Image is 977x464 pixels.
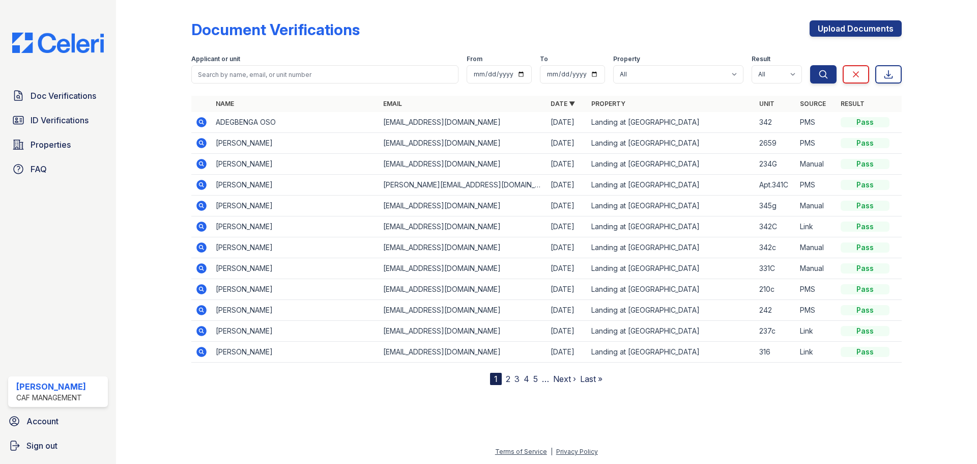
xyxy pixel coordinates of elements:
[755,237,796,258] td: 342c
[31,114,89,126] span: ID Verifications
[587,154,755,175] td: Landing at [GEOGRAPHIC_DATA]
[8,159,108,179] a: FAQ
[755,342,796,363] td: 316
[587,258,755,279] td: Landing at [GEOGRAPHIC_DATA]
[796,133,837,154] td: PMS
[796,154,837,175] td: Manual
[16,380,86,393] div: [PERSON_NAME]
[547,133,587,154] td: [DATE]
[841,180,889,190] div: Pass
[591,100,625,107] a: Property
[379,112,547,133] td: [EMAIL_ADDRESS][DOMAIN_NAME]
[755,258,796,279] td: 331C
[841,242,889,253] div: Pass
[8,86,108,106] a: Doc Verifications
[796,196,837,216] td: Manual
[31,90,96,102] span: Doc Verifications
[796,216,837,237] td: Link
[514,374,520,384] a: 3
[379,154,547,175] td: [EMAIL_ADDRESS][DOMAIN_NAME]
[841,100,865,107] a: Result
[212,342,379,363] td: [PERSON_NAME]
[800,100,826,107] a: Source
[796,342,837,363] td: Link
[551,448,553,455] div: |
[547,279,587,300] td: [DATE]
[580,374,602,384] a: Last »
[841,263,889,274] div: Pass
[587,279,755,300] td: Landing at [GEOGRAPHIC_DATA]
[379,321,547,342] td: [EMAIL_ADDRESS][DOMAIN_NAME]
[547,237,587,258] td: [DATE]
[379,279,547,300] td: [EMAIL_ADDRESS][DOMAIN_NAME]
[547,154,587,175] td: [DATE]
[212,112,379,133] td: ADEGBENGA OSO
[212,300,379,321] td: [PERSON_NAME]
[587,342,755,363] td: Landing at [GEOGRAPHIC_DATA]
[755,112,796,133] td: 342
[796,175,837,196] td: PMS
[379,175,547,196] td: [PERSON_NAME][EMAIL_ADDRESS][DOMAIN_NAME]
[191,20,360,39] div: Document Verifications
[547,321,587,342] td: [DATE]
[547,175,587,196] td: [DATE]
[841,117,889,127] div: Pass
[26,440,58,452] span: Sign out
[216,100,234,107] a: Name
[587,175,755,196] td: Landing at [GEOGRAPHIC_DATA]
[379,133,547,154] td: [EMAIL_ADDRESS][DOMAIN_NAME]
[524,374,529,384] a: 4
[796,258,837,279] td: Manual
[26,415,59,427] span: Account
[551,100,575,107] a: Date ▼
[506,374,510,384] a: 2
[547,216,587,237] td: [DATE]
[16,393,86,403] div: CAF Management
[587,196,755,216] td: Landing at [GEOGRAPHIC_DATA]
[841,138,889,148] div: Pass
[796,321,837,342] td: Link
[379,196,547,216] td: [EMAIL_ADDRESS][DOMAIN_NAME]
[4,435,112,456] a: Sign out
[796,112,837,133] td: PMS
[755,300,796,321] td: 242
[495,448,547,455] a: Terms of Service
[547,196,587,216] td: [DATE]
[212,133,379,154] td: [PERSON_NAME]
[547,258,587,279] td: [DATE]
[587,300,755,321] td: Landing at [GEOGRAPHIC_DATA]
[191,55,240,63] label: Applicant or unit
[841,326,889,336] div: Pass
[796,237,837,258] td: Manual
[841,305,889,315] div: Pass
[587,237,755,258] td: Landing at [GEOGRAPHIC_DATA]
[379,258,547,279] td: [EMAIL_ADDRESS][DOMAIN_NAME]
[587,133,755,154] td: Landing at [GEOGRAPHIC_DATA]
[755,133,796,154] td: 2659
[810,20,902,37] a: Upload Documents
[755,216,796,237] td: 342C
[212,216,379,237] td: [PERSON_NAME]
[759,100,774,107] a: Unit
[613,55,640,63] label: Property
[4,33,112,53] img: CE_Logo_Blue-a8612792a0a2168367f1c8372b55b34899dd931a85d93a1a3d3e32e68fde9ad4.png
[4,411,112,431] a: Account
[212,279,379,300] td: [PERSON_NAME]
[841,159,889,169] div: Pass
[755,279,796,300] td: 210c
[755,154,796,175] td: 234G
[587,216,755,237] td: Landing at [GEOGRAPHIC_DATA]
[212,196,379,216] td: [PERSON_NAME]
[379,300,547,321] td: [EMAIL_ADDRESS][DOMAIN_NAME]
[212,258,379,279] td: [PERSON_NAME]
[841,222,889,232] div: Pass
[587,112,755,133] td: Landing at [GEOGRAPHIC_DATA]
[542,373,549,385] span: …
[379,237,547,258] td: [EMAIL_ADDRESS][DOMAIN_NAME]
[31,163,47,175] span: FAQ
[212,154,379,175] td: [PERSON_NAME]
[755,175,796,196] td: Apt.341C
[490,373,502,385] div: 1
[191,65,458,84] input: Search by name, email, or unit number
